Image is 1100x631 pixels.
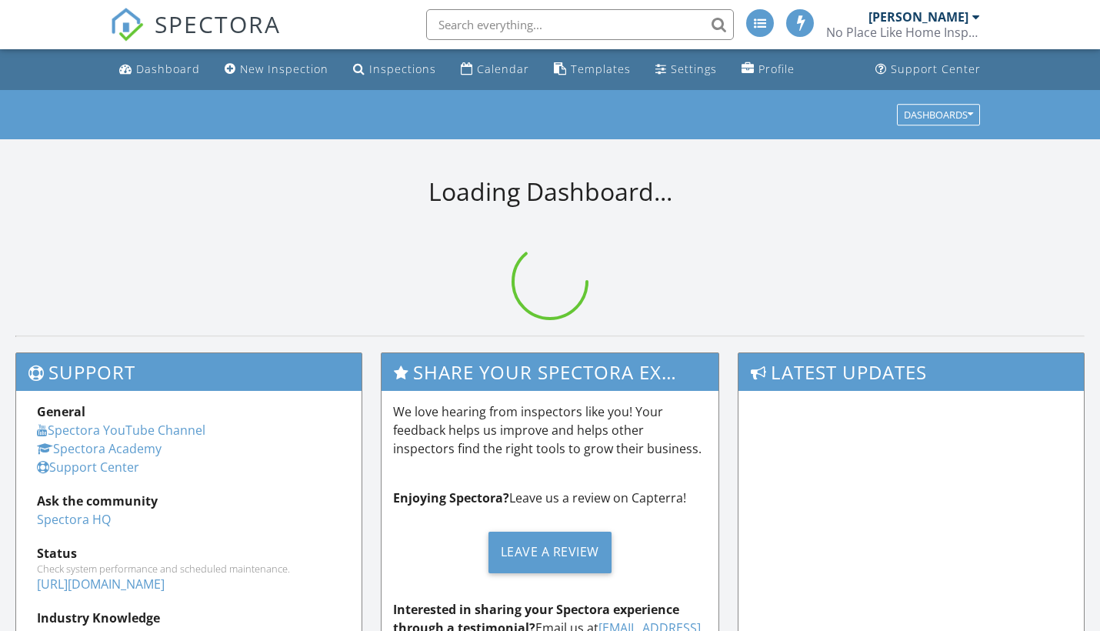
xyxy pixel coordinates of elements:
[240,62,328,76] div: New Inspection
[758,62,795,76] div: Profile
[904,109,973,120] div: Dashboards
[382,353,718,391] h3: Share Your Spectora Experience
[393,402,706,458] p: We love hearing from inspectors like you! Your feedback helps us improve and helps other inspecto...
[426,9,734,40] input: Search everything...
[393,489,509,506] strong: Enjoying Spectora?
[671,62,717,76] div: Settings
[393,489,706,507] p: Leave us a review on Capterra!
[735,55,801,84] a: Profile
[37,492,341,510] div: Ask the community
[869,55,987,84] a: Support Center
[826,25,980,40] div: No Place Like Home Inspections
[16,353,362,391] h3: Support
[347,55,442,84] a: Inspections
[649,55,723,84] a: Settings
[218,55,335,84] a: New Inspection
[37,576,165,593] a: [URL][DOMAIN_NAME]
[136,62,200,76] div: Dashboard
[393,519,706,585] a: Leave a Review
[571,62,631,76] div: Templates
[369,62,436,76] div: Inspections
[110,21,281,53] a: SPECTORA
[477,62,529,76] div: Calendar
[155,8,281,40] span: SPECTORA
[738,353,1084,391] h3: Latest Updates
[488,532,612,573] div: Leave a Review
[37,440,162,457] a: Spectora Academy
[897,104,980,125] button: Dashboards
[548,55,637,84] a: Templates
[110,8,144,42] img: The Best Home Inspection Software - Spectora
[37,544,341,563] div: Status
[37,403,85,420] strong: General
[891,62,981,76] div: Support Center
[868,9,968,25] div: [PERSON_NAME]
[113,55,206,84] a: Dashboard
[37,609,341,627] div: Industry Knowledge
[37,563,341,575] div: Check system performance and scheduled maintenance.
[37,459,139,476] a: Support Center
[37,511,111,528] a: Spectora HQ
[455,55,535,84] a: Calendar
[37,422,205,439] a: Spectora YouTube Channel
